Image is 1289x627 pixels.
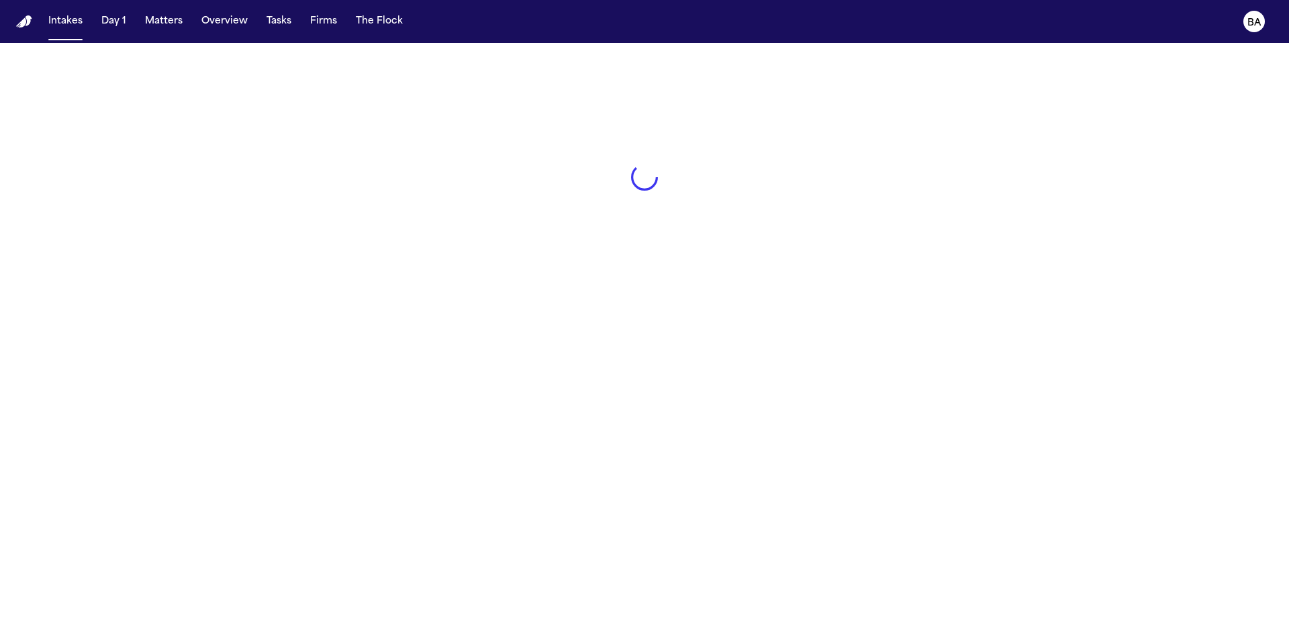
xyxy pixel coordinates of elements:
button: Intakes [43,9,88,34]
button: Tasks [261,9,297,34]
button: The Flock [350,9,408,34]
img: Finch Logo [16,15,32,28]
a: Home [16,15,32,28]
button: Firms [305,9,342,34]
button: Overview [196,9,253,34]
button: Matters [140,9,188,34]
button: Day 1 [96,9,132,34]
